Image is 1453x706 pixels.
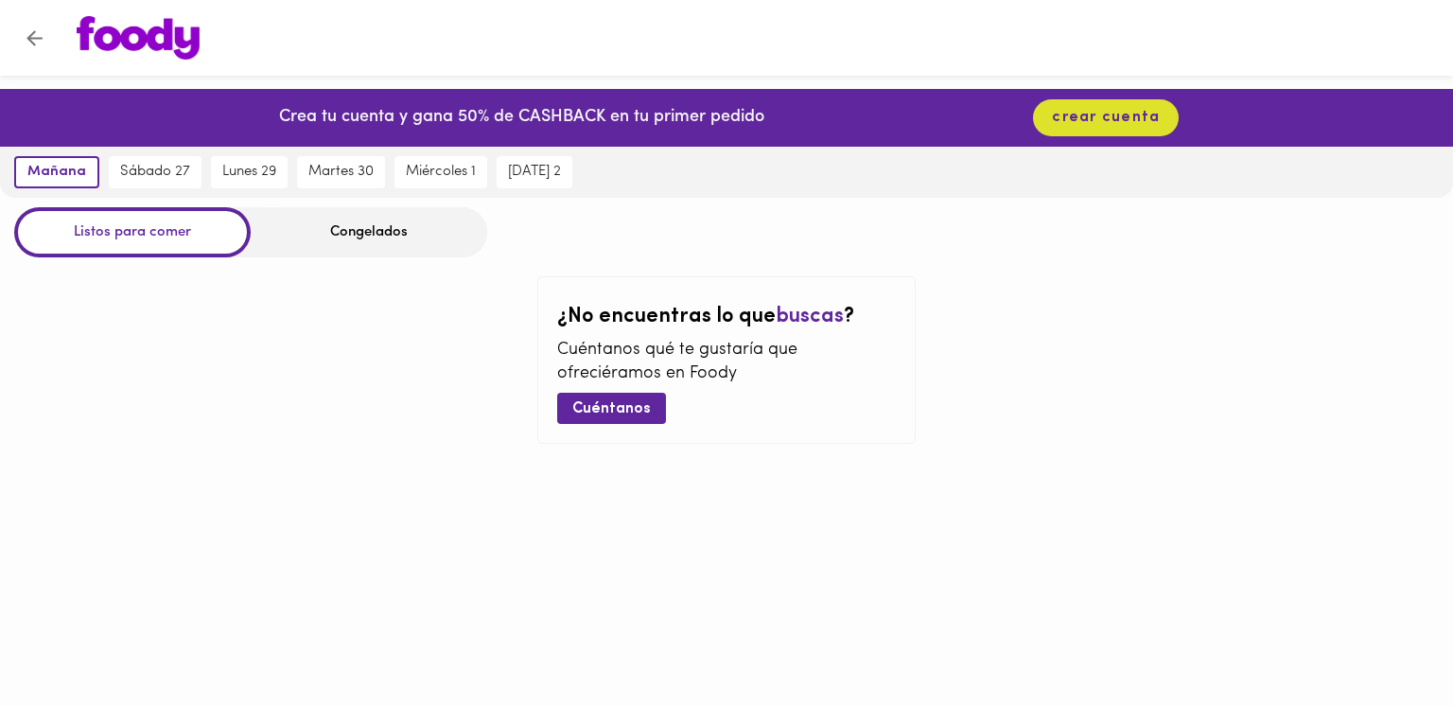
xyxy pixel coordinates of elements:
span: mañana [27,164,86,181]
button: Cuéntanos [557,393,666,424]
span: martes 30 [308,164,374,181]
img: logo.png [77,16,200,60]
h2: ¿No encuentras lo que ? [557,306,896,328]
button: crear cuenta [1033,99,1179,136]
button: [DATE] 2 [497,156,572,188]
button: miércoles 1 [394,156,487,188]
span: [DATE] 2 [508,164,561,181]
div: Congelados [251,207,487,257]
button: martes 30 [297,156,385,188]
p: Cuéntanos qué te gustaría que ofreciéramos en Foody [557,339,896,387]
button: sábado 27 [109,156,201,188]
button: lunes 29 [211,156,288,188]
span: sábado 27 [120,164,190,181]
iframe: Messagebird Livechat Widget [1343,596,1434,687]
span: Cuéntanos [572,400,651,418]
button: Volver [11,15,58,62]
div: Listos para comer [14,207,251,257]
p: Crea tu cuenta y gana 50% de CASHBACK en tu primer pedido [279,106,764,131]
span: crear cuenta [1052,109,1160,127]
button: mañana [14,156,99,188]
span: buscas [776,306,844,327]
span: miércoles 1 [406,164,476,181]
span: lunes 29 [222,164,276,181]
